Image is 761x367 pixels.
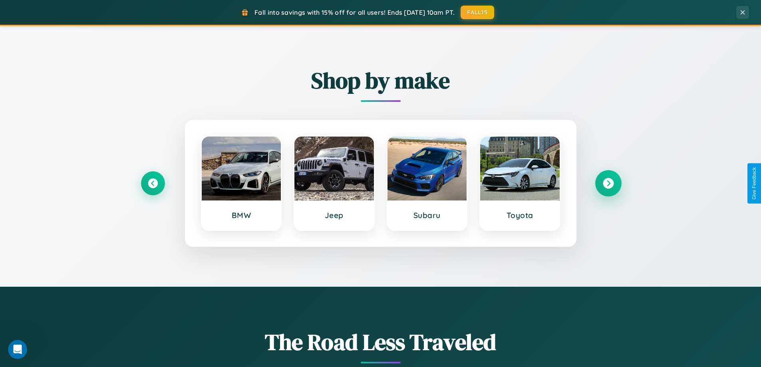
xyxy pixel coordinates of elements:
[210,210,273,220] h3: BMW
[461,6,494,19] button: FALL15
[395,210,459,220] h3: Subaru
[302,210,366,220] h3: Jeep
[141,327,620,357] h1: The Road Less Traveled
[488,210,552,220] h3: Toyota
[8,340,27,359] iframe: Intercom live chat
[141,65,620,96] h2: Shop by make
[254,8,455,16] span: Fall into savings with 15% off for all users! Ends [DATE] 10am PT.
[751,167,757,200] div: Give Feedback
